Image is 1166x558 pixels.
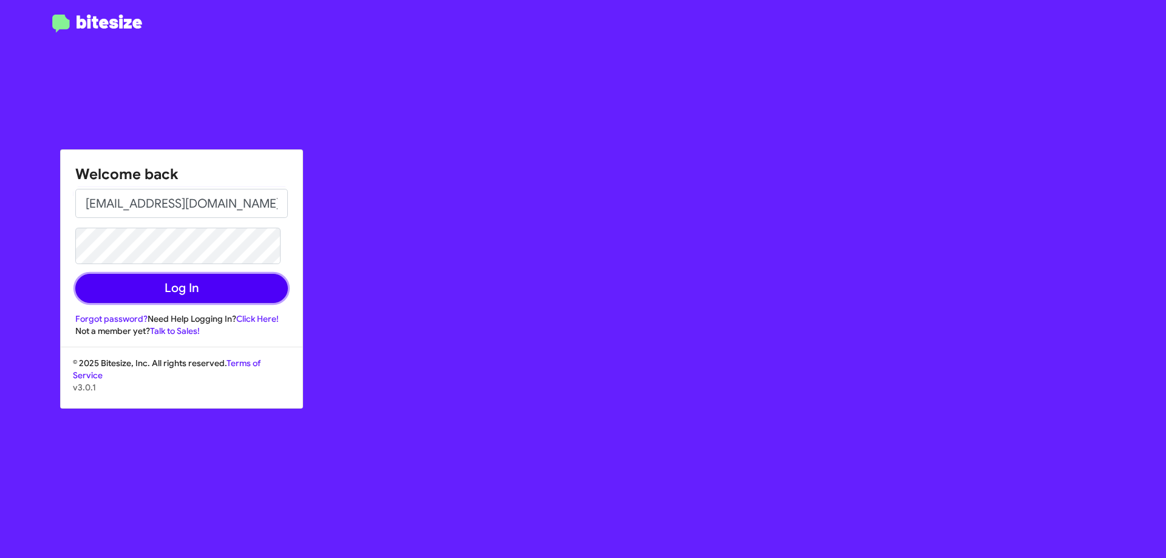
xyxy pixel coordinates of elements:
[236,313,279,324] a: Click Here!
[75,325,288,337] div: Not a member yet?
[75,274,288,303] button: Log In
[73,381,290,393] p: v3.0.1
[75,165,288,184] h1: Welcome back
[150,325,200,336] a: Talk to Sales!
[75,189,288,218] input: Email address
[75,313,288,325] div: Need Help Logging In?
[61,357,302,408] div: © 2025 Bitesize, Inc. All rights reserved.
[73,358,261,381] a: Terms of Service
[75,313,148,324] a: Forgot password?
